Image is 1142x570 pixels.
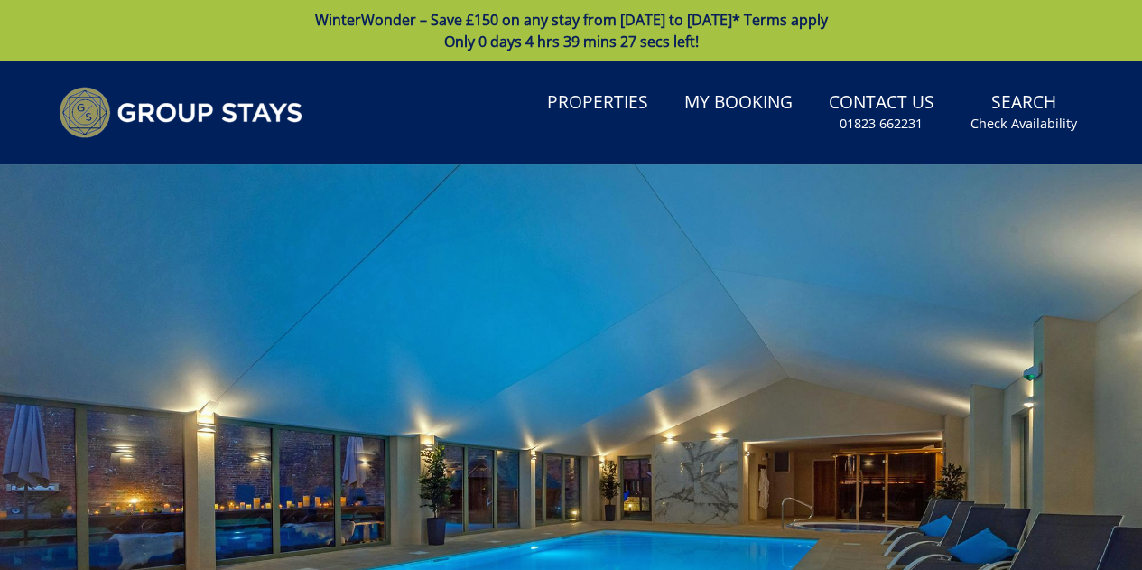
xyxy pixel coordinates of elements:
[840,115,923,133] small: 01823 662231
[59,87,302,138] img: Group Stays
[677,83,800,124] a: My Booking
[963,83,1084,142] a: SearchCheck Availability
[970,115,1077,133] small: Check Availability
[444,32,699,51] span: Only 0 days 4 hrs 39 mins 27 secs left!
[540,83,655,124] a: Properties
[822,83,942,142] a: Contact Us01823 662231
